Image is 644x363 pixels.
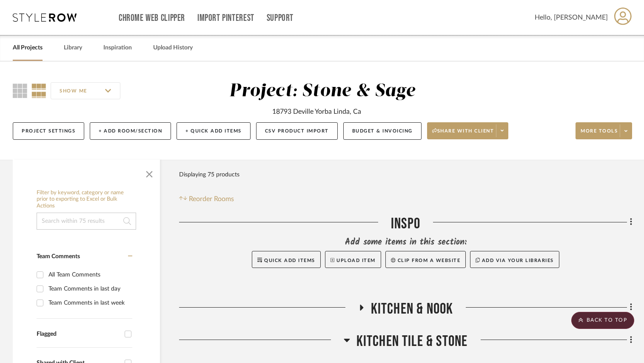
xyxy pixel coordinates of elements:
span: Kitchen Tile & Stone [356,332,468,351]
div: Team Comments in last week [48,296,130,310]
button: Share with client [427,122,509,139]
button: Add via your libraries [470,251,559,268]
h6: Filter by keyword, category or name prior to exporting to Excel or Bulk Actions [37,190,136,210]
button: More tools [576,122,632,139]
button: + Add Room/Section [90,122,171,140]
scroll-to-top-button: BACK TO TOP [571,312,634,329]
div: Team Comments in last day [48,282,130,296]
span: Reorder Rooms [189,194,234,204]
div: Project: Stone & Sage [229,82,415,100]
button: + Quick Add Items [177,122,251,140]
button: CSV Product Import [256,122,338,140]
div: 18793 Deville Yorba Linda, Ca [272,107,361,117]
div: Flagged [37,331,120,338]
a: Library [64,42,82,54]
span: Kitchen & Nook [371,300,453,318]
input: Search within 75 results [37,213,136,230]
button: Close [141,164,158,181]
span: More tools [581,128,618,141]
a: Import Pinterest [197,14,254,22]
div: Displaying 75 products [179,166,239,183]
a: Upload History [153,42,193,54]
button: Clip from a website [385,251,466,268]
button: Project Settings [13,122,84,140]
a: Chrome Web Clipper [119,14,185,22]
span: Share with client [432,128,494,141]
a: Inspiration [103,42,132,54]
button: Upload Item [325,251,381,268]
span: Team Comments [37,254,80,259]
button: Budget & Invoicing [343,122,422,140]
span: Quick Add Items [264,258,315,263]
div: All Team Comments [48,268,130,282]
a: Support [267,14,294,22]
button: Quick Add Items [252,251,321,268]
span: Hello, [PERSON_NAME] [535,12,608,23]
div: Add some items in this section: [179,236,632,248]
a: All Projects [13,42,43,54]
button: Reorder Rooms [179,194,234,204]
